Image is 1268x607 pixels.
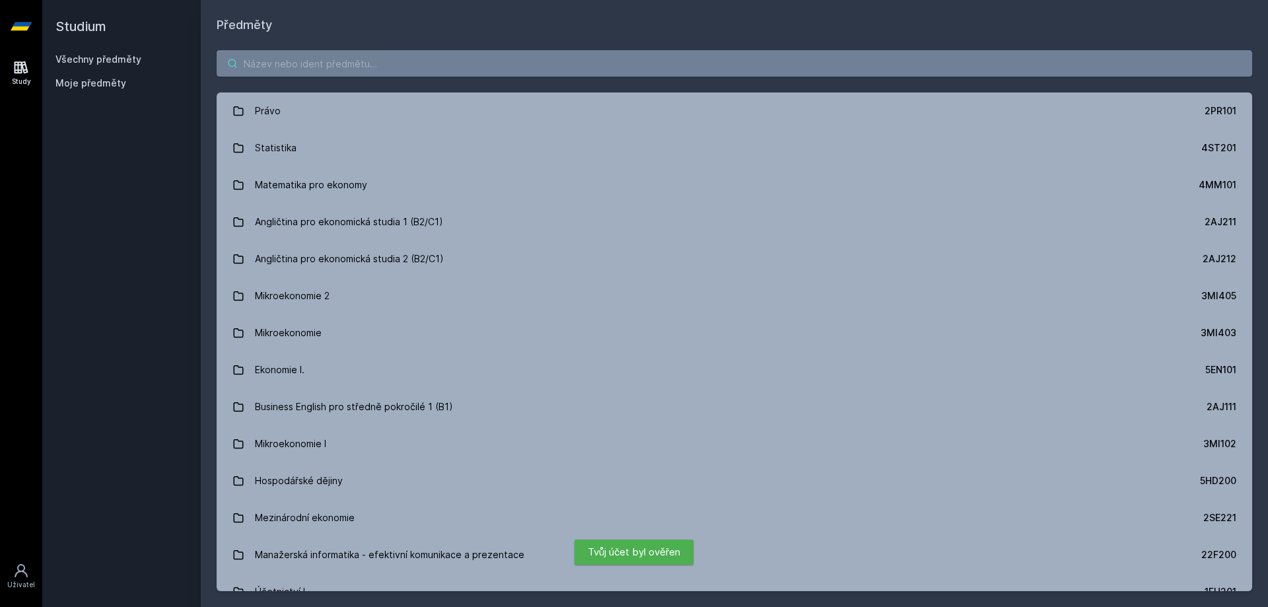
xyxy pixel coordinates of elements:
div: 2AJ211 [1205,215,1236,229]
span: Moje předměty [55,77,126,90]
a: Study [3,53,40,93]
div: Účetnictví I. [255,579,308,605]
a: Statistika 4ST201 [217,129,1252,166]
div: Hospodářské dějiny [255,468,343,494]
a: Všechny předměty [55,54,141,65]
div: 4ST201 [1201,141,1236,155]
div: Mikroekonomie [255,320,322,346]
div: 2AJ111 [1207,400,1236,413]
input: Název nebo ident předmětu… [217,50,1252,77]
div: 2AJ212 [1203,252,1236,266]
div: Tvůj účet byl ověřen [575,540,693,565]
div: Ekonomie I. [255,357,304,383]
div: Mikroekonomie 2 [255,283,330,309]
a: Manažerská informatika - efektivní komunikace a prezentace 22F200 [217,536,1252,573]
a: Mikroekonomie 3MI403 [217,314,1252,351]
div: Angličtina pro ekonomická studia 1 (B2/C1) [255,209,443,235]
a: Mezinárodní ekonomie 2SE221 [217,499,1252,536]
a: Business English pro středně pokročilé 1 (B1) 2AJ111 [217,388,1252,425]
div: Mikroekonomie I [255,431,326,457]
div: 1FU201 [1205,585,1236,598]
div: 3MI102 [1203,437,1236,450]
div: Statistika [255,135,297,161]
a: Ekonomie I. 5EN101 [217,351,1252,388]
div: Uživatel [7,580,35,590]
a: Právo 2PR101 [217,92,1252,129]
div: 22F200 [1201,548,1236,561]
h1: Předměty [217,16,1252,34]
a: Matematika pro ekonomy 4MM101 [217,166,1252,203]
a: Hospodářské dějiny 5HD200 [217,462,1252,499]
div: 4MM101 [1199,178,1236,192]
div: 2SE221 [1203,511,1236,524]
a: Mikroekonomie I 3MI102 [217,425,1252,462]
a: Uživatel [3,556,40,596]
div: Study [12,77,31,87]
div: 3MI403 [1201,326,1236,339]
a: Mikroekonomie 2 3MI405 [217,277,1252,314]
div: 5EN101 [1205,363,1236,376]
div: Business English pro středně pokročilé 1 (B1) [255,394,453,420]
a: Angličtina pro ekonomická studia 1 (B2/C1) 2AJ211 [217,203,1252,240]
div: Manažerská informatika - efektivní komunikace a prezentace [255,542,524,568]
div: Mezinárodní ekonomie [255,505,355,531]
div: Matematika pro ekonomy [255,172,367,198]
div: Právo [255,98,281,124]
div: 2PR101 [1205,104,1236,118]
div: 3MI405 [1201,289,1236,303]
a: Angličtina pro ekonomická studia 2 (B2/C1) 2AJ212 [217,240,1252,277]
div: 5HD200 [1200,474,1236,487]
div: Angličtina pro ekonomická studia 2 (B2/C1) [255,246,444,272]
